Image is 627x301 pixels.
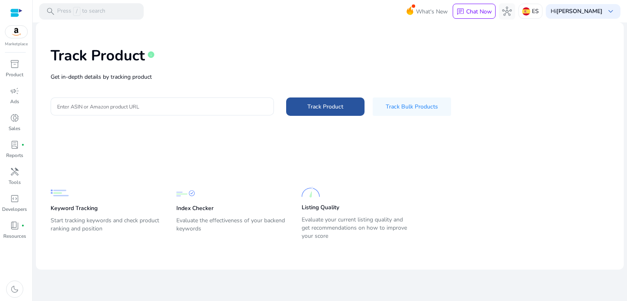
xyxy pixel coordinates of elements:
[302,204,339,212] p: Listing Quality
[532,4,539,18] p: ES
[499,3,515,20] button: hub
[176,184,195,202] img: Index Checker
[10,86,20,96] span: campaign
[386,102,438,111] span: Track Bulk Products
[10,194,20,204] span: code_blocks
[51,73,609,81] p: Get in-depth details by tracking product
[10,59,20,69] span: inventory_2
[10,98,19,105] p: Ads
[416,4,448,19] span: What's New
[6,152,23,159] p: Reports
[21,224,24,227] span: fiber_manual_record
[10,113,20,123] span: donut_small
[307,102,343,111] span: Track Product
[176,204,213,212] p: Index Checker
[6,71,23,78] p: Product
[522,7,530,15] img: es.svg
[9,125,20,132] p: Sales
[2,206,27,213] p: Developers
[10,221,20,230] span: book_4
[556,7,603,15] b: [PERSON_NAME]
[57,7,105,16] p: Press to search
[466,8,492,15] p: Chat Now
[3,232,26,240] p: Resources
[502,7,512,16] span: hub
[551,9,603,14] p: Hi
[10,284,20,294] span: dark_mode
[5,26,27,38] img: amazon.svg
[302,183,320,201] img: Listing Quality
[286,97,365,116] button: Track Product
[453,4,496,19] button: chatChat Now
[302,216,411,240] p: Evaluate your current listing quality and get recommendations on how to improve your score
[176,217,286,239] p: Evaluate the effectiveness of your backend keywords
[73,7,80,16] span: /
[51,217,160,239] p: Start tracking keywords and check product ranking and position
[606,7,616,16] span: keyboard_arrow_down
[9,179,21,186] p: Tools
[51,47,145,64] h1: Track Product
[10,140,20,150] span: lab_profile
[147,51,155,59] span: info
[10,167,20,177] span: handyman
[46,7,56,16] span: search
[51,204,98,212] p: Keyword Tracking
[21,143,24,146] span: fiber_manual_record
[456,8,465,16] span: chat
[5,41,28,47] p: Marketplace
[373,97,451,116] button: Track Bulk Products
[51,184,69,202] img: Keyword Tracking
